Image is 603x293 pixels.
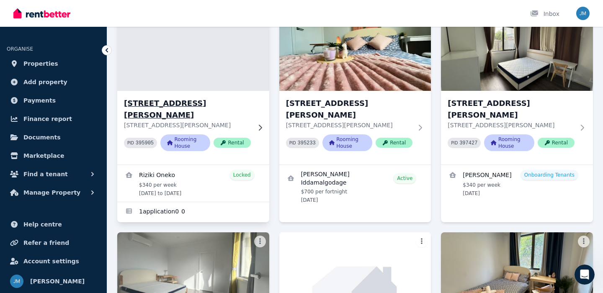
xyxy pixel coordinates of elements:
[13,7,70,20] img: RentBetter
[17,106,140,115] div: Send us a message
[12,174,155,190] div: How much does it cost?
[7,111,100,127] a: Finance report
[7,129,100,146] a: Documents
[416,236,428,247] button: More options
[113,8,273,93] img: Room 2, Unit 2/55 Clayton Rd
[289,141,296,145] small: PID
[7,92,100,109] a: Payments
[23,95,56,105] span: Payments
[7,234,100,251] a: Refer a friend
[7,166,100,182] button: Find a tenant
[7,253,100,270] a: Account settings
[70,237,98,243] span: Messages
[7,216,100,233] a: Help centre
[112,216,167,249] button: Help
[23,132,61,142] span: Documents
[12,139,155,155] button: Search for help
[451,141,458,145] small: PID
[279,10,431,91] img: Room 3, Unit 2/55 Clayton Rd
[7,74,100,90] a: Add property
[17,59,151,74] p: Hi [PERSON_NAME]
[484,134,534,151] span: Rooming House
[576,7,590,20] img: Jason Ma
[12,205,155,221] div: Creating and Managing Your Ad
[23,256,79,266] span: Account settings
[286,121,413,129] p: [STREET_ADDRESS][PERSON_NAME]
[448,121,575,129] p: [STREET_ADDRESS][PERSON_NAME]
[448,98,575,121] h3: [STREET_ADDRESS][PERSON_NAME]
[100,13,116,30] img: Profile image for Earl
[441,10,593,164] a: Room 4, Unit 1/55 Clayton Rd[STREET_ADDRESS][PERSON_NAME][STREET_ADDRESS][PERSON_NAME]PID 397427R...
[7,46,33,52] span: ORGANISE
[17,208,140,217] div: Creating and Managing Your Ad
[23,169,68,179] span: Find a tenant
[160,134,210,151] span: Rooming House
[23,114,72,124] span: Finance report
[116,13,132,30] img: Profile image for Jeremy
[376,138,412,148] span: Rental
[17,16,77,29] img: logo
[7,55,100,72] a: Properties
[127,141,134,145] small: PID
[23,188,80,198] span: Manage Property
[56,216,111,249] button: Messages
[23,151,64,161] span: Marketplace
[131,13,148,30] img: Profile image for Rochelle
[117,202,269,222] a: Applications for Room 2, Unit 2/55 Clayton Rd
[286,98,413,121] h3: [STREET_ADDRESS][PERSON_NAME]
[459,140,477,146] code: 397427
[124,121,251,129] p: [STREET_ADDRESS][PERSON_NAME]
[254,236,266,247] button: More options
[23,59,58,69] span: Properties
[17,177,140,186] div: How much does it cost?
[12,159,155,174] div: Rental Payments - How They Work
[10,275,23,288] img: Jason Ma
[575,265,595,285] iframe: Intercom live chat
[441,10,593,91] img: Room 4, Unit 1/55 Clayton Rd
[17,162,140,171] div: Rental Payments - How They Work
[30,276,85,286] span: [PERSON_NAME]
[7,184,100,201] button: Manage Property
[279,165,431,208] a: View details for Mandira Iddamalgodage
[538,138,575,148] span: Rental
[214,138,250,148] span: Rental
[7,147,100,164] a: Marketplace
[23,219,62,229] span: Help centre
[17,193,140,202] div: Lease Agreement
[279,10,431,164] a: Room 3, Unit 2/55 Clayton Rd[STREET_ADDRESS][PERSON_NAME][STREET_ADDRESS][PERSON_NAME]PID 395233R...
[23,238,69,248] span: Refer a friend
[18,237,37,243] span: Home
[322,134,372,151] span: Rooming House
[17,115,140,123] div: We'll be back online [DATE]
[298,140,316,146] code: 395233
[136,140,154,146] code: 395905
[133,237,146,243] span: Help
[8,99,159,131] div: Send us a messageWe'll be back online [DATE]
[124,98,251,121] h3: [STREET_ADDRESS][PERSON_NAME]
[530,10,559,18] div: Inbox
[578,236,590,247] button: More options
[17,74,151,88] p: How can we help?
[12,190,155,205] div: Lease Agreement
[23,77,67,87] span: Add property
[117,10,269,164] a: Room 2, Unit 2/55 Clayton Rd[STREET_ADDRESS][PERSON_NAME][STREET_ADDRESS][PERSON_NAME]PID 395905R...
[17,143,68,152] span: Search for help
[117,165,269,202] a: View details for Riziki Oneko
[441,165,593,202] a: View details for Luca Lattanzi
